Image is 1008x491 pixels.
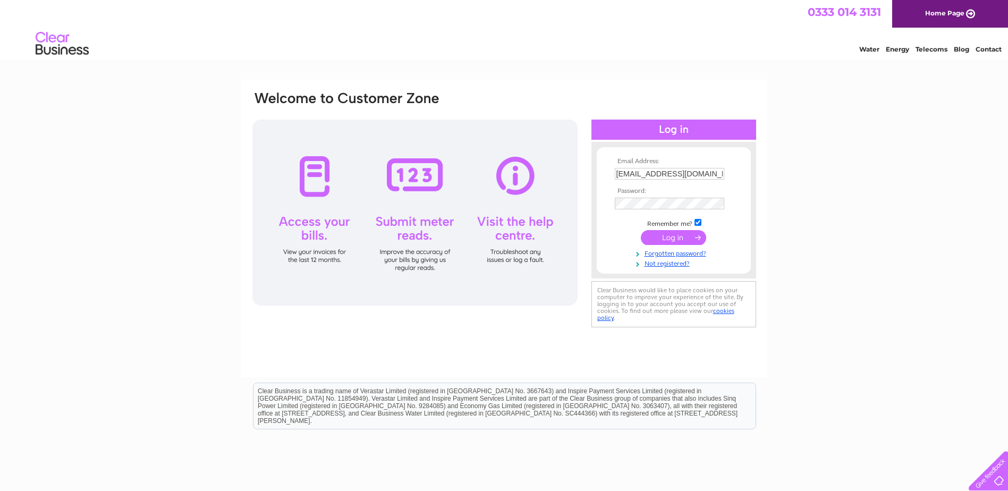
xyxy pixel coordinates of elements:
[35,28,89,60] img: logo.png
[612,217,735,228] td: Remember me?
[612,158,735,165] th: Email Address:
[615,248,735,258] a: Forgotten password?
[615,258,735,268] a: Not registered?
[916,45,947,53] a: Telecoms
[954,45,969,53] a: Blog
[597,307,734,321] a: cookies policy
[253,6,756,52] div: Clear Business is a trading name of Verastar Limited (registered in [GEOGRAPHIC_DATA] No. 3667643...
[612,188,735,195] th: Password:
[976,45,1002,53] a: Contact
[591,281,756,327] div: Clear Business would like to place cookies on your computer to improve your experience of the sit...
[808,5,881,19] a: 0333 014 3131
[886,45,909,53] a: Energy
[641,230,706,245] input: Submit
[859,45,879,53] a: Water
